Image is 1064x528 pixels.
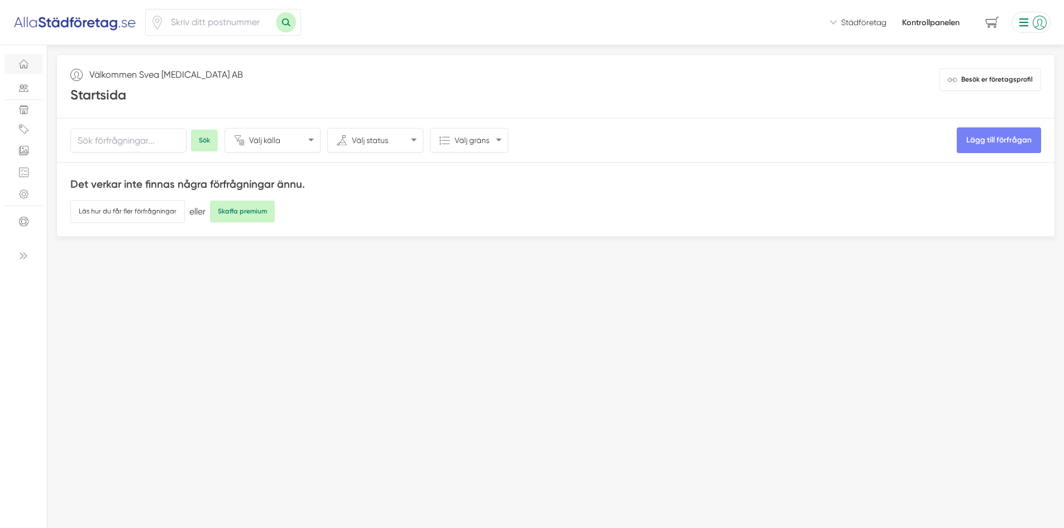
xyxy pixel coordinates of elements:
[150,16,164,30] svg: Pin / Karta
[164,9,276,35] input: Skriv ditt postnummer
[4,120,42,139] div: Filter
[957,127,1041,153] button: Lägg till förfrågan
[4,141,42,161] div: Bildgalleri
[13,13,136,31] img: Alla Städföretag
[210,201,275,222] span: Skaffa premium
[4,54,42,74] div: Startsida
[70,129,187,153] input: Sök förfrågningar...
[191,130,218,151] button: Sök
[4,163,42,182] div: Formulär
[189,206,206,218] span: eller
[977,13,1007,32] span: navigation-cart
[70,85,243,104] h2: Startsida
[902,17,960,28] a: Kontrollpanelen
[841,17,886,28] span: Städföretag
[89,68,243,81] p: Välkommen Svea [MEDICAL_DATA] AB
[4,99,42,120] div: Företagsinformation
[70,200,185,223] a: Läs hur du får fler förfrågningar
[150,16,164,30] span: Klicka för att använda din position.
[4,206,42,231] div: Support
[961,74,1033,85] span: Besök er företagsprofil
[276,12,296,32] button: Sök med postnummer
[939,68,1041,91] a: Besök er företagsprofil
[70,176,1041,196] h4: Det verkar inte finnas några förfrågningar ännu.
[4,184,42,204] div: Inställningar
[4,78,42,98] div: Förfrågningar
